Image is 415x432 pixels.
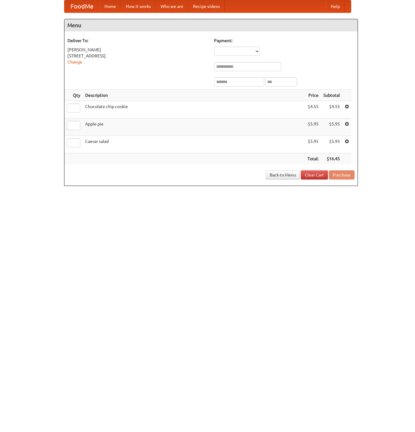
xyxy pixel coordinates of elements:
[188,0,225,13] a: Recipe videos
[321,136,342,153] td: $5.95
[321,90,342,101] th: Subtotal
[83,136,305,153] td: Caesar salad
[64,90,83,101] th: Qty
[67,60,82,64] a: Change
[156,0,188,13] a: Who we are
[64,19,358,31] h4: Menu
[266,170,300,180] a: Back to Menu
[305,101,321,118] td: $4.55
[305,90,321,101] th: Price
[83,90,305,101] th: Description
[83,118,305,136] td: Apple pie
[321,153,342,165] th: $16.45
[64,0,100,13] a: FoodMe
[67,38,208,44] h5: Deliver To:
[67,47,208,53] div: [PERSON_NAME]
[121,0,156,13] a: How it works
[326,0,345,13] a: Help
[321,101,342,118] td: $4.55
[100,0,121,13] a: Home
[301,170,328,180] a: Clear Cart
[83,101,305,118] td: Chocolate chip cookie
[305,136,321,153] td: $5.95
[321,118,342,136] td: $5.95
[67,53,208,59] div: [STREET_ADDRESS]
[305,118,321,136] td: $5.95
[214,38,355,44] h5: Payment:
[329,170,355,180] button: Purchase
[305,153,321,165] th: Total:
